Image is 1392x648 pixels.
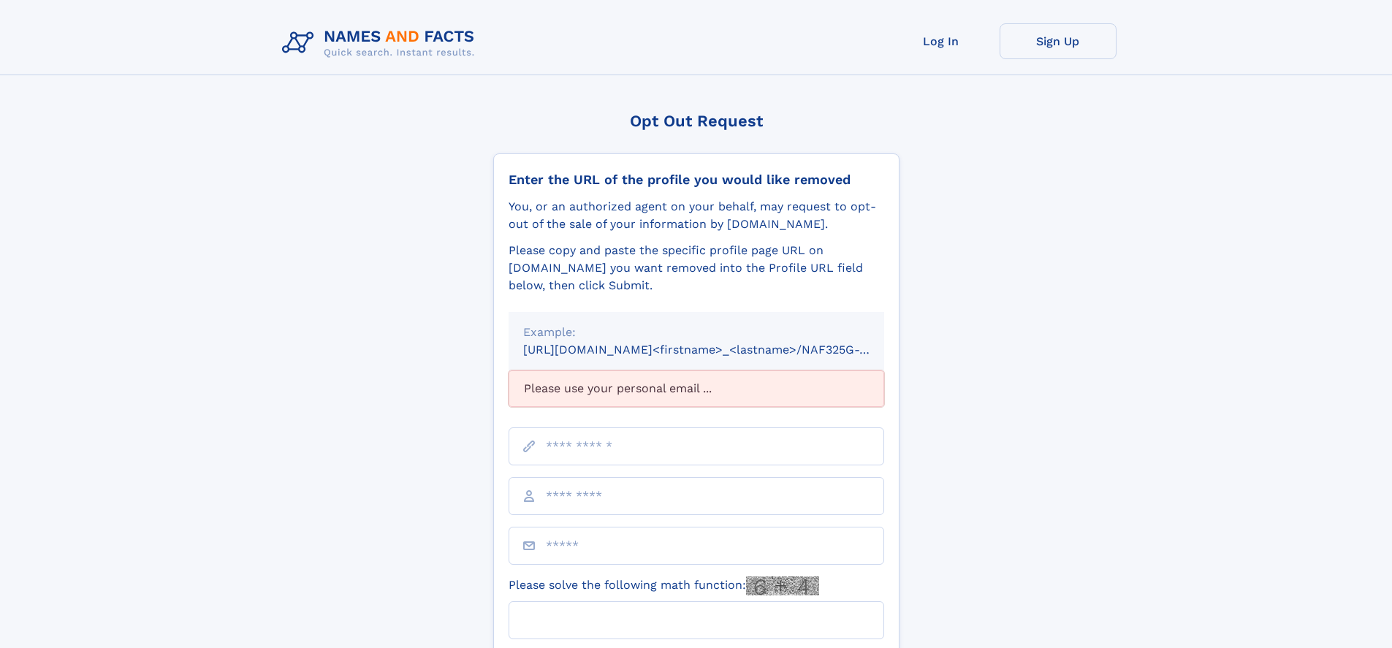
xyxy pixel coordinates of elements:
div: Please copy and paste the specific profile page URL on [DOMAIN_NAME] you want removed into the Pr... [509,242,884,294]
div: Please use your personal email ... [509,370,884,407]
div: Example: [523,324,870,341]
label: Please solve the following math function: [509,576,819,595]
a: Sign Up [1000,23,1117,59]
div: Enter the URL of the profile you would like removed [509,172,884,188]
div: You, or an authorized agent on your behalf, may request to opt-out of the sale of your informatio... [509,198,884,233]
small: [URL][DOMAIN_NAME]<firstname>_<lastname>/NAF325G-xxxxxxxx [523,343,912,357]
img: Logo Names and Facts [276,23,487,63]
a: Log In [883,23,1000,59]
div: Opt Out Request [493,112,900,130]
